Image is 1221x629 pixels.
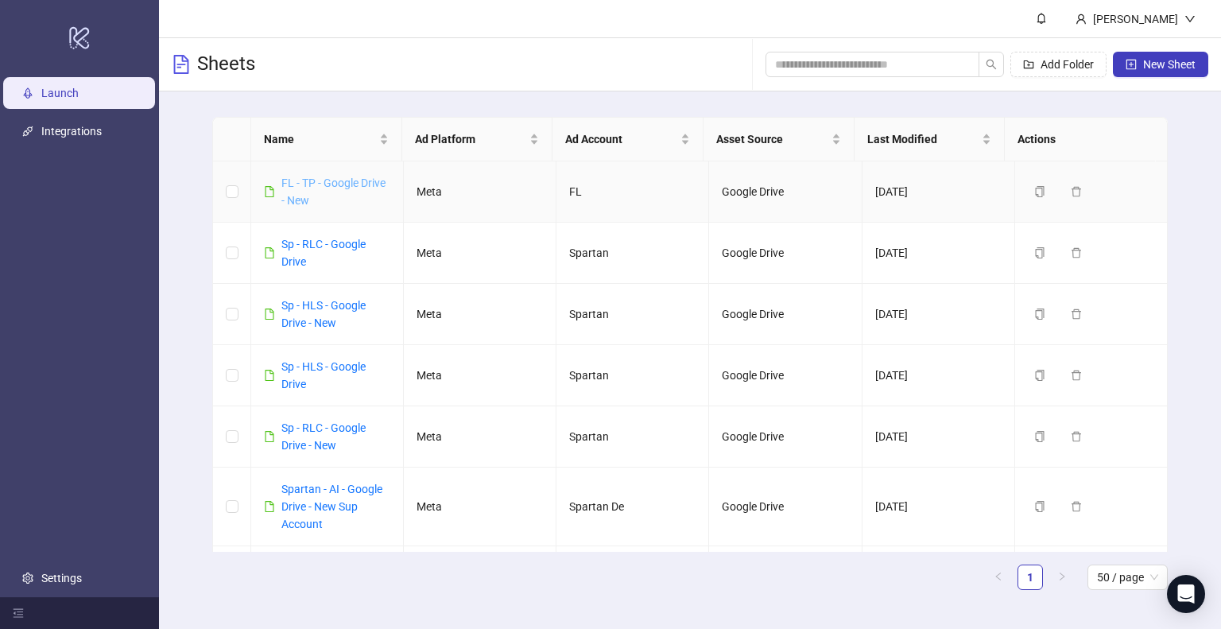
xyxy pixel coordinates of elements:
[1126,59,1137,70] span: plus-square
[709,546,862,625] td: [DOMAIN_NAME] Legacy
[404,406,556,468] td: Meta
[1071,186,1082,197] span: delete
[1034,370,1045,381] span: copy
[281,421,366,452] a: Sp - RLC - Google Drive - New
[862,284,1015,345] td: [DATE]
[862,406,1015,468] td: [DATE]
[1097,565,1158,589] span: 50 / page
[709,284,862,345] td: Google Drive
[402,118,553,161] th: Ad Platform
[1071,370,1082,381] span: delete
[556,161,709,223] td: FL
[41,125,102,138] a: Integrations
[867,130,979,148] span: Last Modified
[1034,247,1045,258] span: copy
[1017,565,1043,590] li: 1
[251,118,402,161] th: Name
[556,223,709,284] td: Spartan
[556,468,709,546] td: Spartan De
[404,546,556,625] td: Meta
[1071,501,1082,512] span: delete
[281,483,382,530] a: Spartan - AI - Google Drive - New Sup Account
[862,345,1015,406] td: [DATE]
[41,572,82,584] a: Settings
[556,406,709,468] td: Spartan
[994,572,1003,581] span: left
[1034,186,1045,197] span: copy
[855,118,1006,161] th: Last Modified
[552,118,704,161] th: Ad Account
[404,284,556,345] td: Meta
[709,468,862,546] td: Google Drive
[1005,118,1156,161] th: Actions
[13,608,24,619] span: menu-fold
[1113,52,1208,77] button: New Sheet
[1034,431,1045,442] span: copy
[709,406,862,468] td: Google Drive
[986,59,997,70] span: search
[415,130,527,148] span: Ad Platform
[264,309,275,320] span: file
[264,370,275,381] span: file
[1076,14,1087,25] span: user
[1071,247,1082,258] span: delete
[281,299,366,329] a: Sp - HLS - Google Drive - New
[404,345,556,406] td: Meta
[709,161,862,223] td: Google Drive
[281,238,366,268] a: Sp - RLC - Google Drive
[281,360,366,390] a: Sp - HLS - Google Drive
[1034,501,1045,512] span: copy
[556,284,709,345] td: Spartan
[716,130,828,148] span: Asset Source
[1018,565,1042,589] a: 1
[1184,14,1196,25] span: down
[172,55,191,74] span: file-text
[1087,565,1168,590] div: Page Size
[264,501,275,512] span: file
[264,186,275,197] span: file
[556,345,709,406] td: Spartan
[1143,58,1196,71] span: New Sheet
[986,565,1011,590] button: left
[1167,575,1205,613] div: Open Intercom Messenger
[281,177,386,207] a: FL - TP - Google Drive - New
[264,130,376,148] span: Name
[709,223,862,284] td: Google Drive
[1049,565,1075,590] button: right
[1087,10,1184,28] div: [PERSON_NAME]
[862,223,1015,284] td: [DATE]
[862,468,1015,546] td: [DATE]
[986,565,1011,590] li: Previous Page
[1034,309,1045,320] span: copy
[704,118,855,161] th: Asset Source
[264,247,275,258] span: file
[1036,13,1047,24] span: bell
[862,161,1015,223] td: [DATE]
[709,345,862,406] td: Google Drive
[264,431,275,442] span: file
[41,87,79,99] a: Launch
[1023,59,1034,70] span: folder-add
[1071,431,1082,442] span: delete
[404,161,556,223] td: Meta
[565,130,677,148] span: Ad Account
[556,546,709,625] td: Spartan De
[1057,572,1067,581] span: right
[1010,52,1107,77] button: Add Folder
[404,468,556,546] td: Meta
[1049,565,1075,590] li: Next Page
[862,546,1015,625] td: [DATE]
[404,223,556,284] td: Meta
[1071,309,1082,320] span: delete
[1041,58,1094,71] span: Add Folder
[197,52,255,77] h3: Sheets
